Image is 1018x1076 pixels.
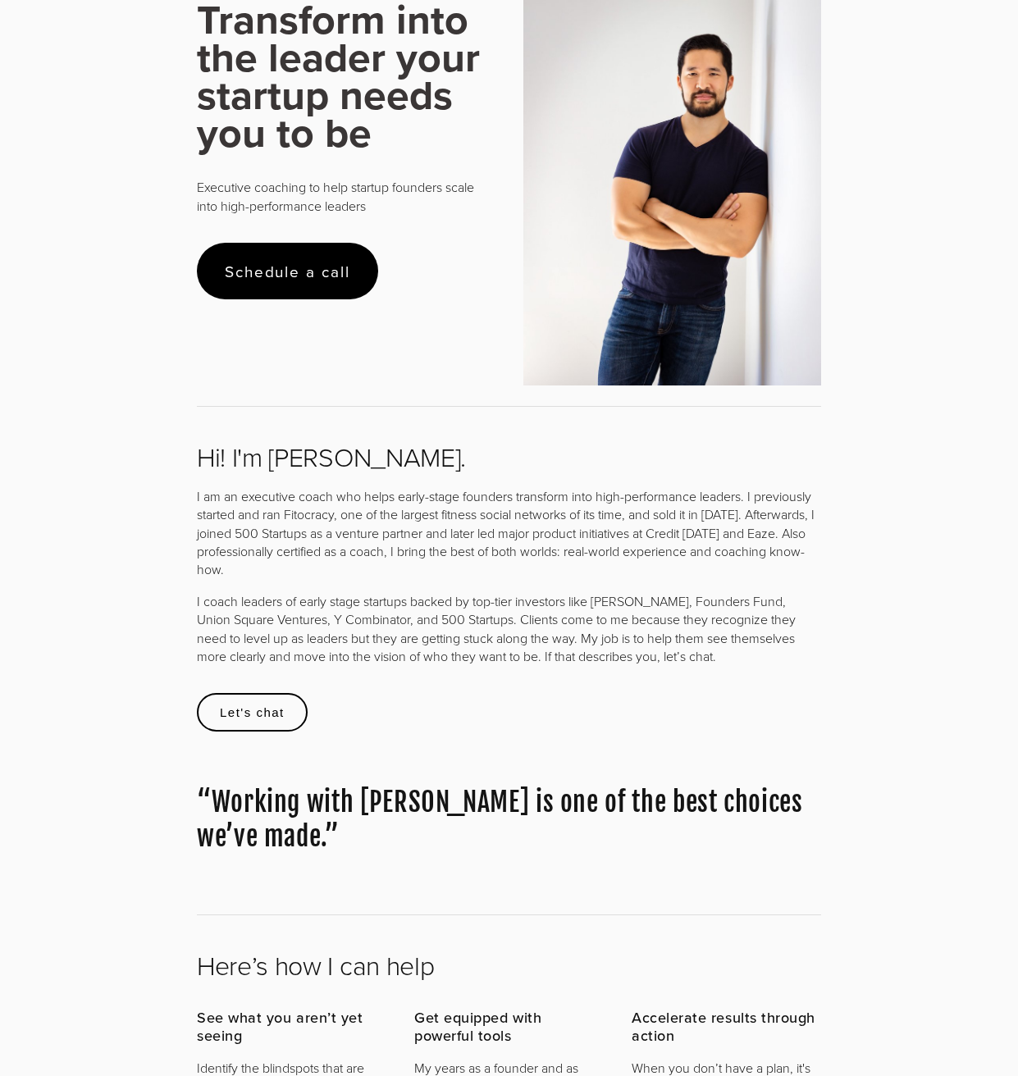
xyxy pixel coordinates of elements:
[197,178,495,215] p: Executive coaching to help startup founders scale into high-performance leaders
[197,693,308,732] a: Let's chat
[414,1009,604,1044] h3: Get equipped with powerful tools
[197,441,821,472] h2: Hi! I'm [PERSON_NAME].
[197,786,212,818] span: “
[632,1009,821,1044] h3: Accelerate results through action
[197,786,821,854] blockquote: Working with [PERSON_NAME] is one of the best choices we’ve made.
[197,487,821,579] p: I am an executive coach who helps early-stage founders transform into high-performance leaders. I...
[197,592,821,666] p: I coach leaders of early stage startups backed by top-tier investors like [PERSON_NAME], Founders...
[197,243,378,299] a: Schedule a call
[197,950,821,981] h2: Here’s how I can help
[325,820,340,853] span: ”
[197,1009,386,1044] h3: See what you aren’t yet seeing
